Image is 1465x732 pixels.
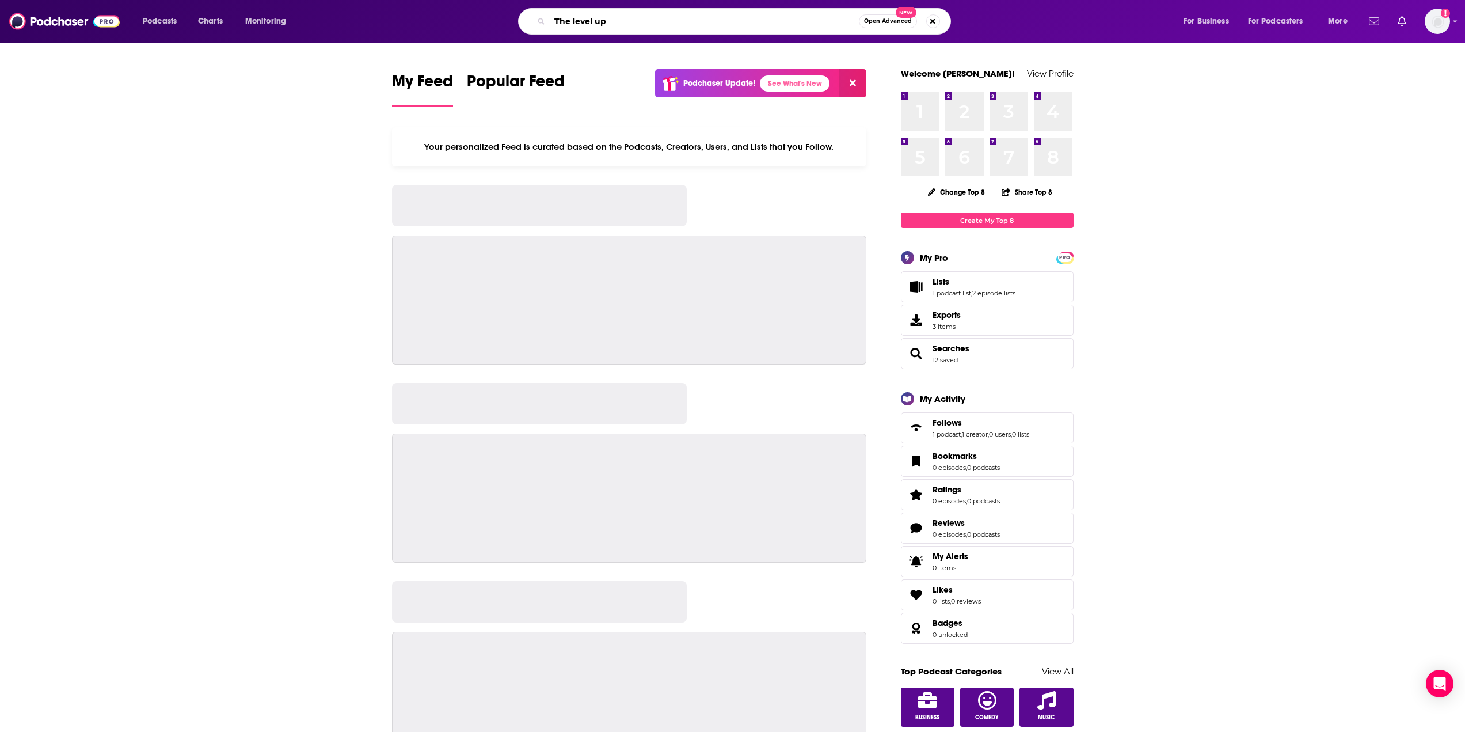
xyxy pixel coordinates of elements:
span: My Alerts [933,551,968,562]
span: Ratings [901,479,1074,510]
span: Likes [933,585,953,595]
span: My Feed [392,71,453,98]
a: Follows [933,418,1029,428]
button: open menu [237,12,301,31]
a: Reviews [933,518,1000,528]
img: Podchaser - Follow, Share and Rate Podcasts [9,10,120,32]
a: Exports [901,305,1074,336]
span: , [1011,430,1012,438]
a: Bookmarks [933,451,1000,461]
a: Ratings [905,487,928,503]
span: Music [1038,714,1055,721]
a: Lists [905,279,928,295]
a: 0 users [989,430,1011,438]
span: Likes [901,579,1074,610]
span: , [966,530,967,538]
button: open menu [1241,12,1320,31]
button: Open AdvancedNew [859,14,917,28]
span: Lists [933,276,949,287]
span: , [971,289,972,297]
a: Show notifications dropdown [1364,12,1384,31]
a: Welcome [PERSON_NAME]! [901,68,1015,79]
span: Logged in as mcastricone [1425,9,1450,34]
span: Charts [198,13,223,29]
a: Searches [905,346,928,362]
a: 0 episodes [933,464,966,472]
div: My Activity [920,393,965,404]
span: PRO [1058,253,1072,262]
button: Change Top 8 [921,185,992,199]
svg: Add a profile image [1441,9,1450,18]
span: For Podcasters [1248,13,1303,29]
a: Business [901,688,955,727]
a: Top Podcast Categories [901,666,1002,677]
a: 2 episode lists [972,289,1015,297]
a: 0 lists [1012,430,1029,438]
span: More [1328,13,1348,29]
span: Podcasts [143,13,177,29]
span: Lists [901,271,1074,302]
span: Exports [905,312,928,328]
a: 0 reviews [951,597,981,605]
span: 3 items [933,323,961,331]
input: Search podcasts, credits, & more... [550,12,859,31]
a: 0 episodes [933,530,966,538]
div: Open Intercom Messenger [1426,670,1453,697]
a: PRO [1058,253,1072,261]
span: Reviews [933,518,965,528]
a: 0 podcasts [967,530,1000,538]
span: Popular Feed [467,71,565,98]
span: Follows [901,412,1074,443]
div: Search podcasts, credits, & more... [529,8,962,35]
span: Searches [901,338,1074,369]
span: For Business [1184,13,1229,29]
span: Bookmarks [933,451,977,461]
span: Badges [933,618,962,628]
span: , [950,597,951,605]
button: open menu [135,12,192,31]
a: My Feed [392,71,453,107]
a: View Profile [1027,68,1074,79]
a: Reviews [905,520,928,536]
button: Show profile menu [1425,9,1450,34]
a: Music [1019,688,1074,727]
a: Badges [933,618,968,628]
span: New [896,7,916,18]
a: My Alerts [901,546,1074,577]
div: My Pro [920,252,948,263]
span: , [966,497,967,505]
a: Lists [933,276,1015,287]
span: Comedy [975,714,999,721]
a: Popular Feed [467,71,565,107]
button: open menu [1320,12,1362,31]
span: Monitoring [245,13,286,29]
a: Create My Top 8 [901,213,1074,228]
span: Badges [901,613,1074,644]
span: Reviews [901,513,1074,544]
a: View All [1042,666,1074,677]
span: Bookmarks [901,446,1074,477]
a: Likes [933,585,981,595]
a: Likes [905,587,928,603]
span: , [961,430,962,438]
a: 0 episodes [933,497,966,505]
a: 0 unlocked [933,631,968,639]
a: See What's New [760,75,829,92]
a: Badges [905,620,928,636]
span: Follows [933,418,962,428]
a: 1 podcast [933,430,961,438]
button: open menu [1175,12,1243,31]
img: User Profile [1425,9,1450,34]
span: My Alerts [905,553,928,570]
a: 0 podcasts [967,464,1000,472]
a: 12 saved [933,356,958,364]
a: Charts [191,12,230,31]
span: Open Advanced [864,18,912,24]
a: Searches [933,343,969,354]
span: , [988,430,989,438]
button: Share Top 8 [1001,181,1053,203]
span: Business [915,714,939,721]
